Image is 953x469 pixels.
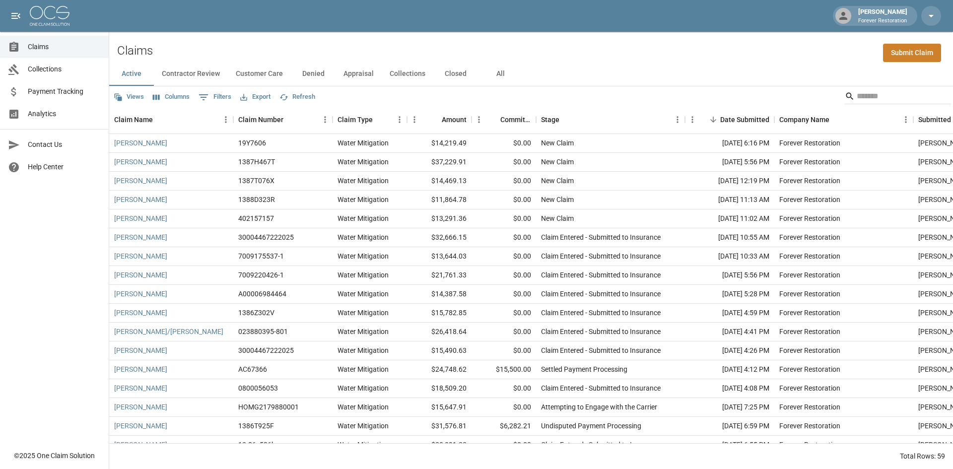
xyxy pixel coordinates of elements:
[685,134,774,153] div: [DATE] 6:16 PM
[28,109,101,119] span: Analytics
[779,138,840,148] div: Forever Restoration
[685,112,700,127] button: Menu
[114,327,223,336] a: [PERSON_NAME]/[PERSON_NAME]
[779,157,840,167] div: Forever Restoration
[28,86,101,97] span: Payment Tracking
[338,176,389,186] div: Water Mitigation
[318,112,333,127] button: Menu
[114,440,167,450] a: [PERSON_NAME]
[407,436,472,455] div: $20,091.23
[114,308,167,318] a: [PERSON_NAME]
[541,327,661,336] div: Claim Entered - Submitted to Insurance
[338,345,389,355] div: Water Mitigation
[774,106,913,134] div: Company Name
[541,232,661,242] div: Claim Entered - Submitted to Insurance
[114,232,167,242] a: [PERSON_NAME]
[685,304,774,323] div: [DATE] 4:59 PM
[472,341,536,360] div: $0.00
[472,285,536,304] div: $0.00
[114,364,167,374] a: [PERSON_NAME]
[685,172,774,191] div: [DATE] 12:19 PM
[407,360,472,379] div: $24,748.62
[472,209,536,228] div: $0.00
[900,451,945,461] div: Total Rows: 59
[238,421,274,431] div: 1386T925F
[238,289,286,299] div: A00006984464
[109,62,154,86] button: Active
[109,106,233,134] div: Claim Name
[338,232,389,242] div: Water Mitigation
[114,289,167,299] a: [PERSON_NAME]
[114,402,167,412] a: [PERSON_NAME]
[28,139,101,150] span: Contact Us
[541,383,661,393] div: Claim Entered - Submitted to Insurance
[30,6,69,26] img: ocs-logo-white-transparent.png
[407,112,422,127] button: Menu
[117,44,153,58] h2: Claims
[472,112,486,127] button: Menu
[407,285,472,304] div: $14,387.58
[472,106,536,134] div: Committed Amount
[541,213,574,223] div: New Claim
[238,383,278,393] div: 0800056053
[779,251,840,261] div: Forever Restoration
[541,402,657,412] div: Attempting to Engage with the Carrier
[336,62,382,86] button: Appraisal
[228,62,291,86] button: Customer Care
[238,308,274,318] div: 1386Z302V
[338,106,373,134] div: Claim Type
[153,113,167,127] button: Sort
[779,232,840,242] div: Forever Restoration
[238,138,266,148] div: 19Y7606
[541,289,661,299] div: Claim Entered - Submitted to Insurance
[338,364,389,374] div: Water Mitigation
[779,195,840,204] div: Forever Restoration
[407,417,472,436] div: $31,576.81
[392,112,407,127] button: Menu
[114,138,167,148] a: [PERSON_NAME]
[541,176,574,186] div: New Claim
[541,157,574,167] div: New Claim
[779,327,840,336] div: Forever Restoration
[779,213,840,223] div: Forever Restoration
[333,106,407,134] div: Claim Type
[541,345,661,355] div: Claim Entered - Submitted to Insurance
[472,379,536,398] div: $0.00
[28,162,101,172] span: Help Center
[407,398,472,417] div: $15,647.91
[407,134,472,153] div: $14,219.49
[338,138,389,148] div: Water Mitigation
[114,345,167,355] a: [PERSON_NAME]
[883,44,941,62] a: Submit Claim
[14,451,95,461] div: © 2025 One Claim Solution
[706,113,720,127] button: Sort
[685,153,774,172] div: [DATE] 5:56 PM
[373,113,387,127] button: Sort
[338,440,389,450] div: Water Mitigation
[685,379,774,398] div: [DATE] 4:08 PM
[114,251,167,261] a: [PERSON_NAME]
[541,251,661,261] div: Claim Entered - Submitted to Insurance
[779,176,840,186] div: Forever Restoration
[541,364,627,374] div: Settled Payment Processing
[407,191,472,209] div: $11,864.78
[779,308,840,318] div: Forever Restoration
[685,247,774,266] div: [DATE] 10:33 AM
[338,195,389,204] div: Water Mitigation
[238,89,273,105] button: Export
[472,153,536,172] div: $0.00
[338,327,389,336] div: Water Mitigation
[670,112,685,127] button: Menu
[472,172,536,191] div: $0.00
[472,323,536,341] div: $0.00
[472,436,536,455] div: $0.00
[541,270,661,280] div: Claim Entered - Submitted to Insurance
[428,113,442,127] button: Sort
[196,89,234,105] button: Show filters
[779,402,840,412] div: Forever Restoration
[685,191,774,209] div: [DATE] 11:13 AM
[238,440,275,450] div: 13-86z586k
[114,383,167,393] a: [PERSON_NAME]
[442,106,467,134] div: Amount
[898,112,913,127] button: Menu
